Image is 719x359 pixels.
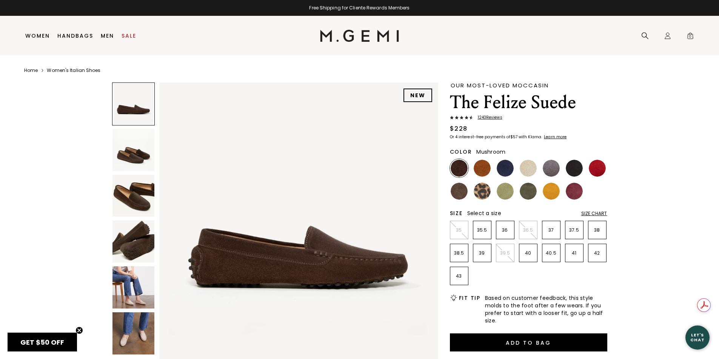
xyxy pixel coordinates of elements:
[542,250,560,256] p: 40.5
[543,135,567,139] a: Learn more
[543,160,560,177] img: Gray
[450,92,607,113] h1: The Felize Suede
[20,338,64,347] span: GET $50 OFF
[459,295,480,301] h2: Fit Tip
[320,30,399,42] img: M.Gemi
[474,183,491,200] img: Leopard Print
[450,124,468,133] div: $228
[112,220,155,263] img: The Felize Suede
[581,211,607,217] div: Size Chart
[496,227,514,233] p: 36
[566,183,583,200] img: Burgundy
[497,160,514,177] img: Midnight Blue
[474,160,491,177] img: Saddle
[473,250,491,256] p: 39
[497,183,514,200] img: Pistachio
[450,273,468,279] p: 43
[451,82,607,88] div: Our Most-Loved Moccasin
[450,210,463,216] h2: Size
[75,327,83,334] button: Close teaser
[450,333,607,351] button: Add to Bag
[485,294,607,324] span: Based on customer feedback, this style molds to the foot after a few wears. If you prefer to star...
[566,160,583,177] img: Black
[496,250,514,256] p: 39.5
[544,134,567,140] klarna-placement-style-cta: Learn more
[685,333,710,342] div: Let's Chat
[24,67,38,73] a: Home
[519,250,537,256] p: 40
[450,250,468,256] p: 38.5
[589,160,606,177] img: Sunset Red
[112,175,155,217] img: The Felize Suede
[565,227,583,233] p: 37.5
[473,115,502,120] span: 1243 Review s
[450,149,472,155] h2: Color
[25,33,50,39] a: Women
[542,227,560,233] p: 37
[101,33,114,39] a: Men
[467,209,501,217] span: Select a size
[520,160,537,177] img: Latte
[520,183,537,200] img: Olive
[450,227,468,233] p: 35
[451,183,468,200] img: Mushroom
[112,312,155,354] img: The Felize Suede
[451,160,468,177] img: Chocolate
[8,333,77,351] div: GET $50 OFFClose teaser
[450,115,607,121] a: 1243Reviews
[519,227,537,233] p: 36.5
[543,183,560,200] img: Sunflower
[112,129,155,171] img: The Felize Suede
[588,250,606,256] p: 42
[403,89,432,102] div: NEW
[687,34,694,41] span: 0
[450,134,510,140] klarna-placement-style-body: Or 4 interest-free payments of
[519,134,543,140] klarna-placement-style-body: with Klarna
[588,227,606,233] p: 38
[510,134,517,140] klarna-placement-style-amount: $57
[473,227,491,233] p: 35.5
[47,67,100,73] a: Women's Italian Shoes
[476,148,505,156] span: Mushroom
[565,250,583,256] p: 41
[112,266,155,309] img: The Felize Suede
[57,33,93,39] a: Handbags
[122,33,136,39] a: Sale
